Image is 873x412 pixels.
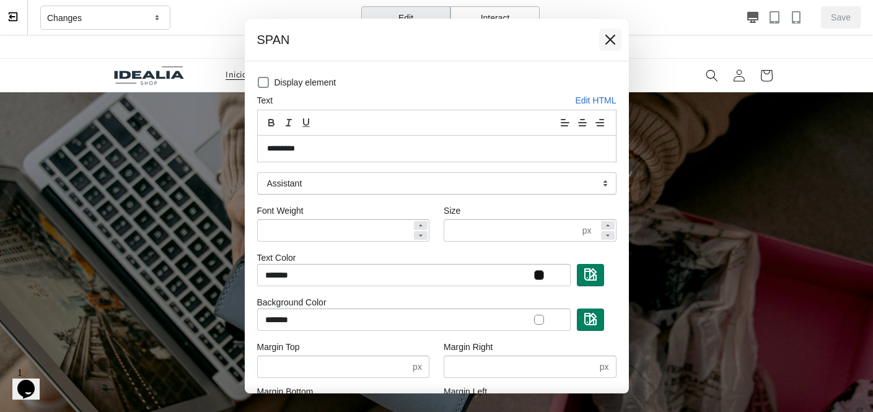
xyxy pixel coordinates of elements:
[234,374,639,406] h2: Cada compra, una historia que contar.
[444,341,493,353] label: Margin Right
[257,341,300,353] label: Margin Top
[444,204,460,217] label: Size
[96,29,201,53] img: Idealiashop
[274,76,336,89] span: Display element
[91,24,206,57] a: Idealiashop
[257,253,296,263] label: Text Color
[12,362,52,400] iframe: chat widget
[257,385,314,398] label: Margin Bottom
[577,264,604,286] button: text
[321,34,358,45] span: Contacto
[314,27,366,53] a: Contacto
[577,309,604,331] button: text
[575,95,616,105] button: Edit HTML
[257,31,587,48] h2: SPAN
[582,223,592,238] div: px
[698,27,726,55] summary: Búsqueda
[584,313,597,325] img: text
[413,359,422,374] div: px
[257,297,327,307] label: Background Color
[377,6,496,16] span: ENVÍO GRATIS EN 24/72 HORAS
[226,34,248,45] span: Inicio
[257,204,304,217] label: Font Weight
[444,385,487,398] label: Margin Left
[218,27,255,53] a: Inicio
[257,95,273,105] label: Text
[263,34,306,46] span: Productos
[600,359,609,374] div: px
[584,268,597,281] img: text
[255,27,314,54] a: Productos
